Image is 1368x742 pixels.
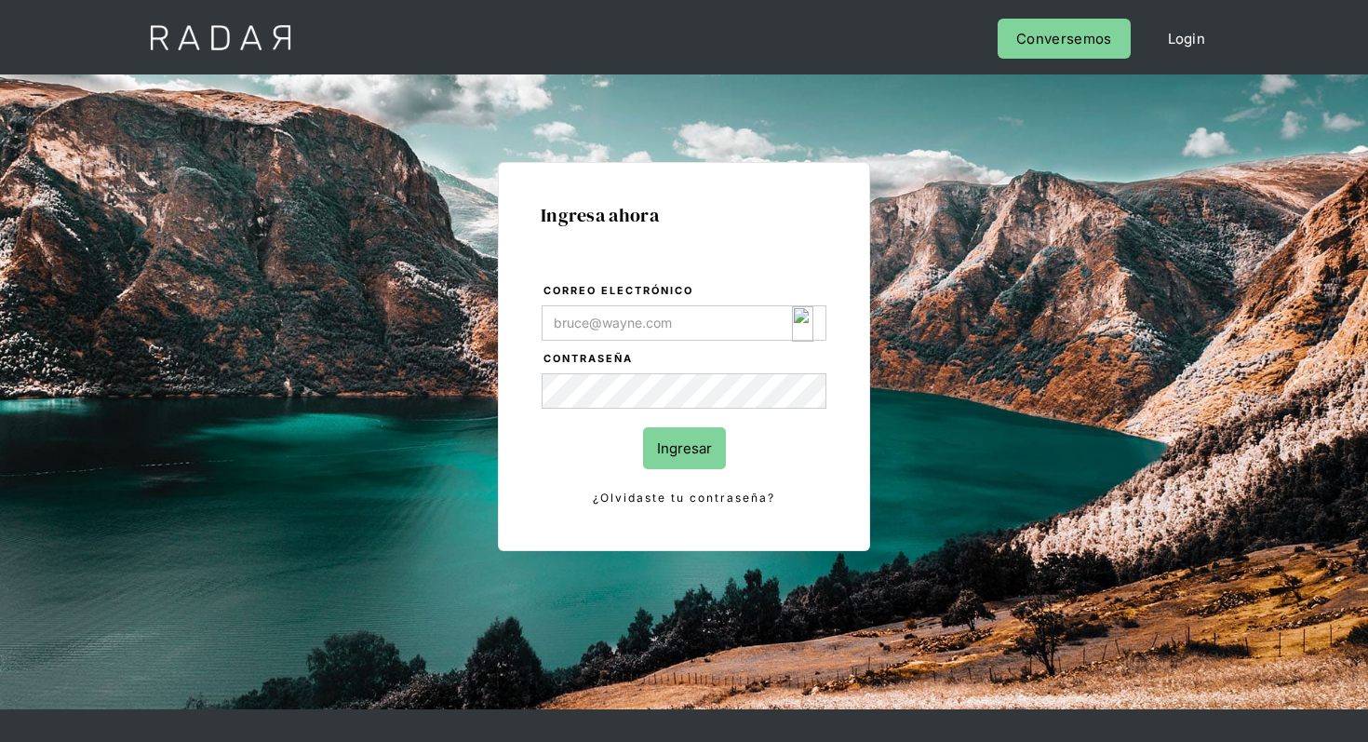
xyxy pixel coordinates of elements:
[543,282,826,301] label: Correo electrónico
[543,350,826,369] label: Contraseña
[542,305,826,341] input: bruce@wayne.com
[541,281,827,508] form: Login Form
[541,205,827,225] h1: Ingresa ahora
[998,19,1130,59] a: Conversemos
[643,427,726,469] input: Ingresar
[542,488,826,508] a: ¿Olvidaste tu contraseña?
[1149,19,1225,59] a: Login
[792,306,813,342] img: icon_180.svg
